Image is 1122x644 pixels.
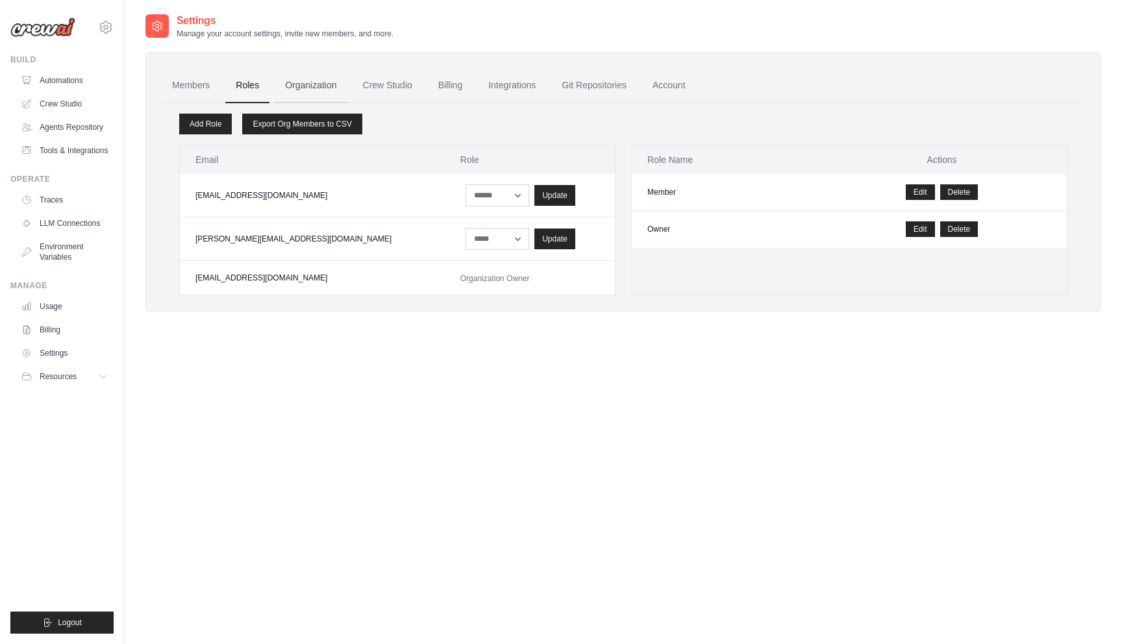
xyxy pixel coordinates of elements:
[16,70,114,91] a: Automations
[58,617,82,628] span: Logout
[10,18,75,37] img: Logo
[460,274,530,283] span: Organization Owner
[642,68,696,103] a: Account
[551,68,637,103] a: Git Repositories
[16,140,114,161] a: Tools & Integrations
[478,68,546,103] a: Integrations
[16,190,114,210] a: Traces
[16,319,114,340] a: Billing
[16,93,114,114] a: Crew Studio
[10,174,114,184] div: Operate
[353,68,423,103] a: Crew Studio
[445,145,615,174] th: Role
[177,29,393,39] p: Manage your account settings, invite new members, and more.
[10,280,114,291] div: Manage
[906,184,935,200] a: Edit
[180,217,445,261] td: [PERSON_NAME][EMAIL_ADDRESS][DOMAIN_NAME]
[632,174,817,211] td: Member
[940,221,979,237] button: Delete
[10,55,114,65] div: Build
[16,343,114,364] a: Settings
[534,185,575,206] button: Update
[16,117,114,138] a: Agents Repository
[817,145,1067,174] th: Actions
[242,114,362,134] a: Export Org Members to CSV
[16,296,114,317] a: Usage
[177,13,393,29] h2: Settings
[275,68,347,103] a: Organization
[940,184,979,200] button: Delete
[16,236,114,267] a: Environment Variables
[180,261,445,295] td: [EMAIL_ADDRESS][DOMAIN_NAME]
[162,68,220,103] a: Members
[534,229,575,249] button: Update
[632,211,817,248] td: Owner
[179,114,232,134] a: Add Role
[906,221,935,237] a: Edit
[10,612,114,634] button: Logout
[428,68,473,103] a: Billing
[16,366,114,387] button: Resources
[180,174,445,217] td: [EMAIL_ADDRESS][DOMAIN_NAME]
[180,145,445,174] th: Email
[16,213,114,234] a: LLM Connections
[632,145,817,174] th: Role Name
[225,68,269,103] a: Roles
[40,371,77,382] span: Resources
